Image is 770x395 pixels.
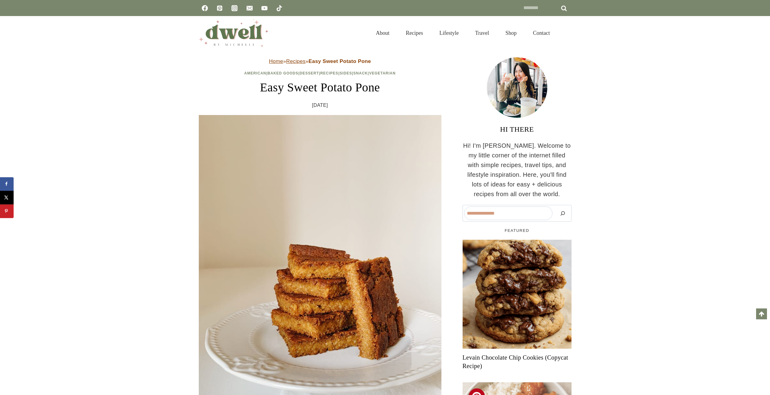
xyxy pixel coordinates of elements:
[463,124,572,135] h3: HI THERE
[463,240,572,349] a: Read More Levain Chocolate Chip Cookies (Copycat Recipe)
[258,2,270,14] a: YouTube
[756,308,767,319] a: Scroll to top
[339,71,352,75] a: Sides
[463,228,572,234] h5: FEATURED
[199,2,211,14] a: Facebook
[555,206,570,220] button: Search
[525,23,558,43] a: Contact
[300,71,319,75] a: Dessert
[369,71,396,75] a: Vegetarian
[320,71,338,75] a: Recipes
[431,23,467,43] a: Lifestyle
[267,71,298,75] a: Baked Goods
[273,2,285,14] a: TikTok
[312,101,328,109] time: [DATE]
[244,2,256,14] a: Email
[214,2,226,14] a: Pinterest
[463,353,572,370] a: Levain Chocolate Chip Cookies (Copycat Recipe)
[286,58,306,64] a: Recipes
[244,71,266,75] a: American
[463,141,572,199] p: Hi! I'm [PERSON_NAME]. Welcome to my little corner of the internet filled with simple recipes, tr...
[467,23,497,43] a: Travel
[561,28,572,38] button: View Search Form
[309,58,371,64] strong: Easy Sweet Potato Pone
[398,23,431,43] a: Recipes
[199,78,441,97] h1: Easy Sweet Potato Pone
[199,19,268,47] img: DWELL by michelle
[228,2,241,14] a: Instagram
[269,58,283,64] a: Home
[497,23,525,43] a: Shop
[368,23,398,43] a: About
[353,71,368,75] a: Snack
[368,23,558,43] nav: Primary Navigation
[269,58,371,64] span: » »
[244,71,395,75] span: | | | | | |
